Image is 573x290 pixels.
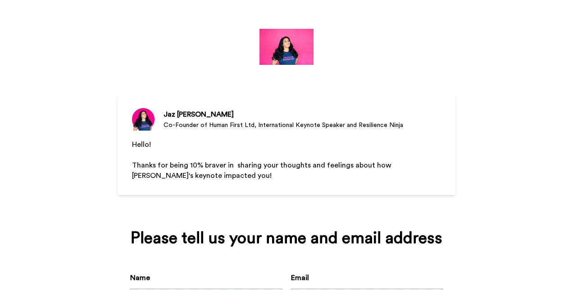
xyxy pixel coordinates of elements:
div: Co-Founder of Human First Ltd, International Keynote Speaker and Resilience Ninja [164,121,403,130]
div: Jaz [PERSON_NAME] [164,109,403,120]
img: https://cdn.bonjoro.com/media/85f9a9bc-2429-4306-a068-dcc41aead3b8/de22d753-3479-4048-9474-32b3f6... [259,29,314,65]
span: Thanks for being 10% braver in sharing your thoughts and feelings about how [PERSON_NAME]'s keyno... [132,162,393,179]
div: Please tell us your name and email address [130,229,443,247]
img: Co-Founder of Human First Ltd, International Keynote Speaker and Resilience Ninja [132,108,155,131]
span: Hello! [132,141,151,148]
label: Name [130,272,150,283]
label: Email [291,272,309,283]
